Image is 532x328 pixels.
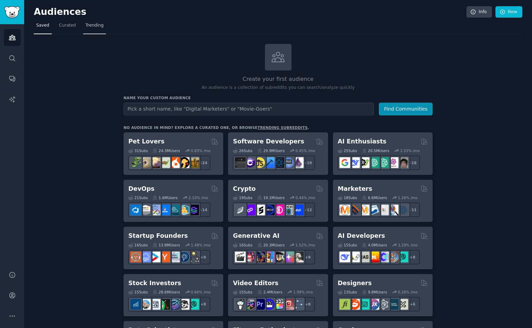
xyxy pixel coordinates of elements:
[140,252,151,262] img: SaaS
[191,243,210,247] div: 1.48 % /mo
[257,148,285,153] div: 29.9M Users
[245,205,255,215] img: 0xPolygon
[301,250,315,264] div: + 9
[301,297,315,311] div: + 8
[188,299,199,310] img: technicalanalysis
[140,157,151,168] img: ballpython
[274,205,284,215] img: defiblockchain
[191,148,210,153] div: 0.83 % /mo
[388,252,398,262] img: llmops
[296,195,315,200] div: 0.44 % /mo
[130,252,141,262] img: EntrepreneurRideAlong
[378,157,389,168] img: chatgpt_prompts_
[159,157,170,168] img: turtle
[264,157,275,168] img: iOSProgramming
[124,75,433,84] h2: Create your first audience
[274,299,284,310] img: finalcutpro
[349,299,360,310] img: logodesign
[233,148,252,153] div: 26 Sub s
[196,156,210,170] div: + 24
[83,20,106,34] a: Trending
[36,22,49,29] span: Saved
[398,290,417,294] div: 0.26 % /mo
[34,20,52,34] a: Saved
[233,290,252,294] div: 15 Sub s
[179,157,189,168] img: PetAdvice
[150,157,160,168] img: leopardgeckos
[397,205,408,215] img: OnlineMarketing
[124,103,374,115] input: Pick a short name, like "Digital Marketers" or "Movie-Goers"
[128,195,148,200] div: 21 Sub s
[57,20,78,34] a: Curated
[359,157,370,168] img: AItoolsCatalog
[405,297,420,311] div: + 6
[196,203,210,217] div: + 14
[368,252,379,262] img: MistralAI
[368,299,379,310] img: UXDesign
[338,195,357,200] div: 18 Sub s
[362,290,387,294] div: 9.8M Users
[293,299,304,310] img: postproduction
[293,205,304,215] img: defi_
[466,6,492,18] a: Info
[233,137,304,146] h2: Software Developers
[159,205,170,215] img: DevOpsLinks
[378,299,389,310] img: userexperience
[124,85,433,91] p: An audience is a collection of subreddits you can search/analyze quickly
[254,157,265,168] img: learnjavascript
[150,205,160,215] img: Docker_DevOps
[235,205,246,215] img: ethfinance
[359,205,370,215] img: AskMarketing
[362,195,387,200] div: 6.6M Users
[338,279,372,288] h2: Designers
[233,185,256,193] h2: Crypto
[378,205,389,215] img: googleads
[397,157,408,168] img: ArtificalIntelligence
[388,157,398,168] img: OpenAIDev
[169,205,180,215] img: platformengineering
[188,205,199,215] img: PlatformEngineers
[128,243,148,247] div: 16 Sub s
[235,252,246,262] img: aivideo
[196,250,210,264] div: + 9
[159,252,170,262] img: ycombinator
[405,250,420,264] div: + 8
[124,95,433,100] h3: Name your custom audience
[349,157,360,168] img: DeepSeek
[349,252,360,262] img: LangChain
[245,157,255,168] img: csharp
[257,290,283,294] div: 2.4M Users
[150,299,160,310] img: Forex
[152,290,180,294] div: 28.6M Users
[254,205,265,215] img: ethstaker
[128,137,165,146] h2: Pet Lovers
[179,299,189,310] img: swingtrading
[339,205,350,215] img: content_marketing
[264,252,275,262] img: sdforall
[245,252,255,262] img: dalle2
[169,252,180,262] img: indiehackers
[296,243,315,247] div: 1.52 % /mo
[283,252,294,262] img: starryai
[338,290,357,294] div: 13 Sub s
[124,125,309,130] div: No audience in mind? Explore a curated one, or browse .
[245,299,255,310] img: editors
[293,290,313,294] div: 1.99 % /mo
[397,299,408,310] img: UX_Design
[339,299,350,310] img: typography
[179,205,189,215] img: aws_cdk
[189,195,208,200] div: 2.10 % /mo
[34,7,466,18] h2: Audiences
[254,299,265,310] img: premiere
[254,252,265,262] img: deepdream
[140,205,151,215] img: AWS_Certified_Experts
[128,148,148,153] div: 31 Sub s
[179,252,189,262] img: Entrepreneurship
[152,195,178,200] div: 1.6M Users
[293,157,304,168] img: elixir
[274,252,284,262] img: FluxAI
[338,148,357,153] div: 25 Sub s
[398,243,417,247] div: 3.29 % /mo
[368,157,379,168] img: chatgpt_promptDesign
[191,290,210,294] div: 0.66 % /mo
